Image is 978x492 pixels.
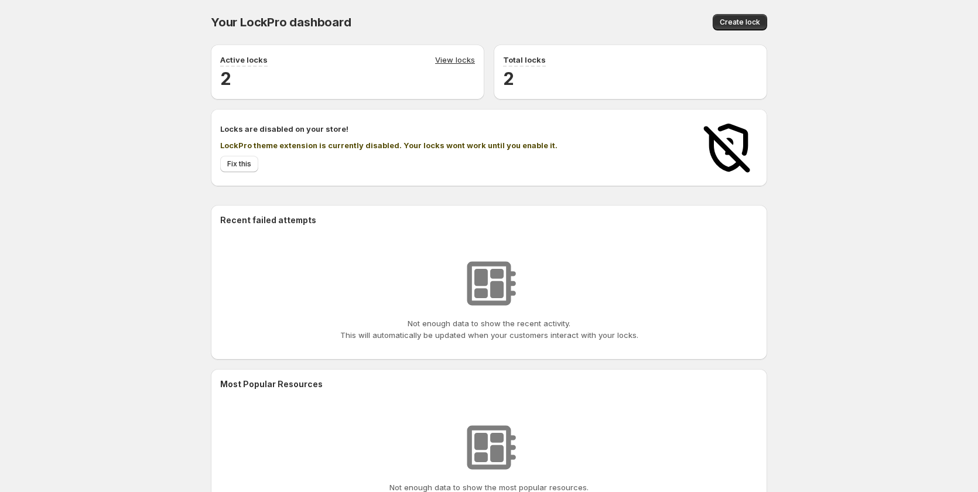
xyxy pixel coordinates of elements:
p: Not enough data to show the recent activity. This will automatically be updated when your custome... [340,317,638,341]
p: Active locks [220,54,268,66]
h2: Most Popular Resources [220,378,758,390]
span: Fix this [227,159,251,169]
h2: Locks are disabled on your store! [220,123,688,135]
span: Create lock [720,18,760,27]
h2: 2 [503,67,758,90]
a: View locks [435,54,475,67]
button: Fix this [220,156,258,172]
p: Total locks [503,54,546,66]
img: No resources found [460,254,518,313]
h2: Recent failed attempts [220,214,316,226]
h2: 2 [220,67,475,90]
span: Your LockPro dashboard [211,15,351,29]
img: No resources found [460,418,518,477]
button: Create lock [713,14,767,30]
p: LockPro theme extension is currently disabled. Your locks wont work until you enable it. [220,139,688,151]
